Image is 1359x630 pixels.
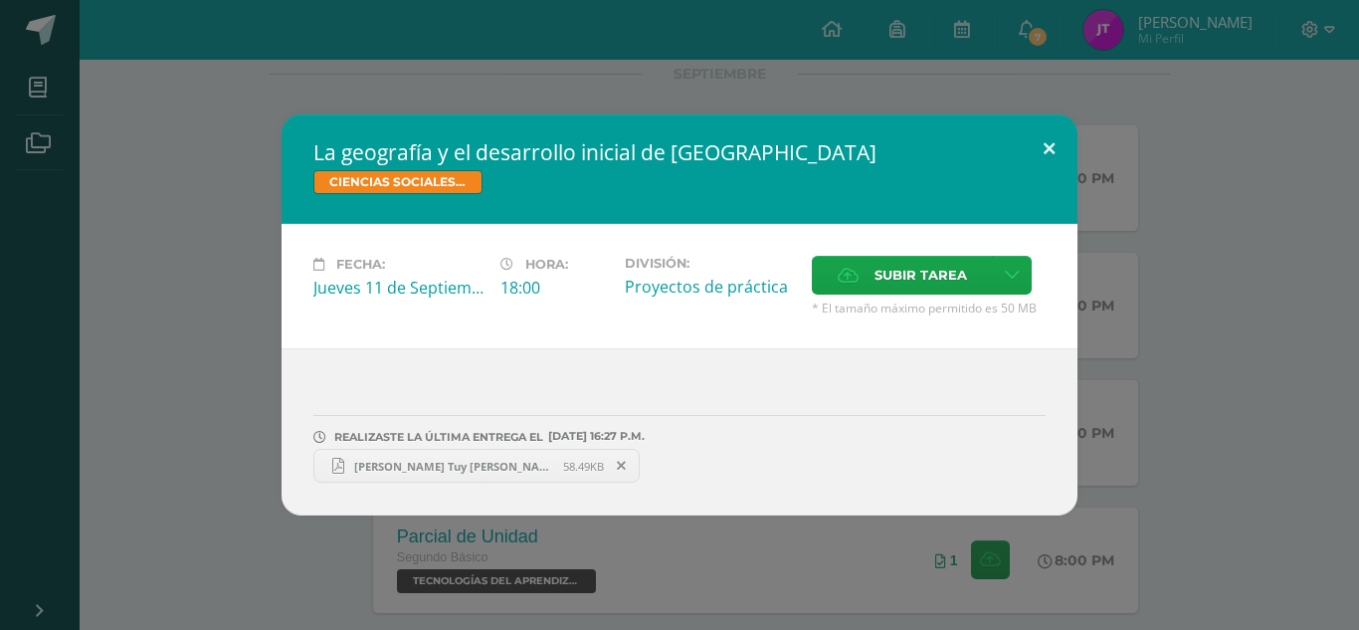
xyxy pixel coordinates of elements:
div: Proyectos de práctica [625,276,796,298]
span: REALIZASTE LA ÚLTIMA ENTREGA EL [334,430,543,444]
span: Fecha: [336,257,385,272]
div: Jueves 11 de Septiembre [313,277,485,299]
a: [PERSON_NAME] Tuy [PERSON_NAME] (2).pdf 58.49KB [313,449,640,483]
span: Subir tarea [874,257,967,294]
label: División: [625,256,796,271]
span: Remover entrega [605,455,639,477]
span: Hora: [525,257,568,272]
span: * El tamaño máximo permitido es 50 MB [812,300,1046,316]
h2: La geografía y el desarrollo inicial de [GEOGRAPHIC_DATA] [313,138,1046,166]
div: 18:00 [500,277,609,299]
button: Close (Esc) [1021,114,1077,182]
span: [PERSON_NAME] Tuy [PERSON_NAME] (2).pdf [344,459,563,474]
span: 58.49KB [563,459,604,474]
span: CIENCIAS SOCIALES, FORMACIÓN CIUDADANA E INTERCULTURALIDAD [313,170,483,194]
span: [DATE] 16:27 P.M. [543,436,645,437]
